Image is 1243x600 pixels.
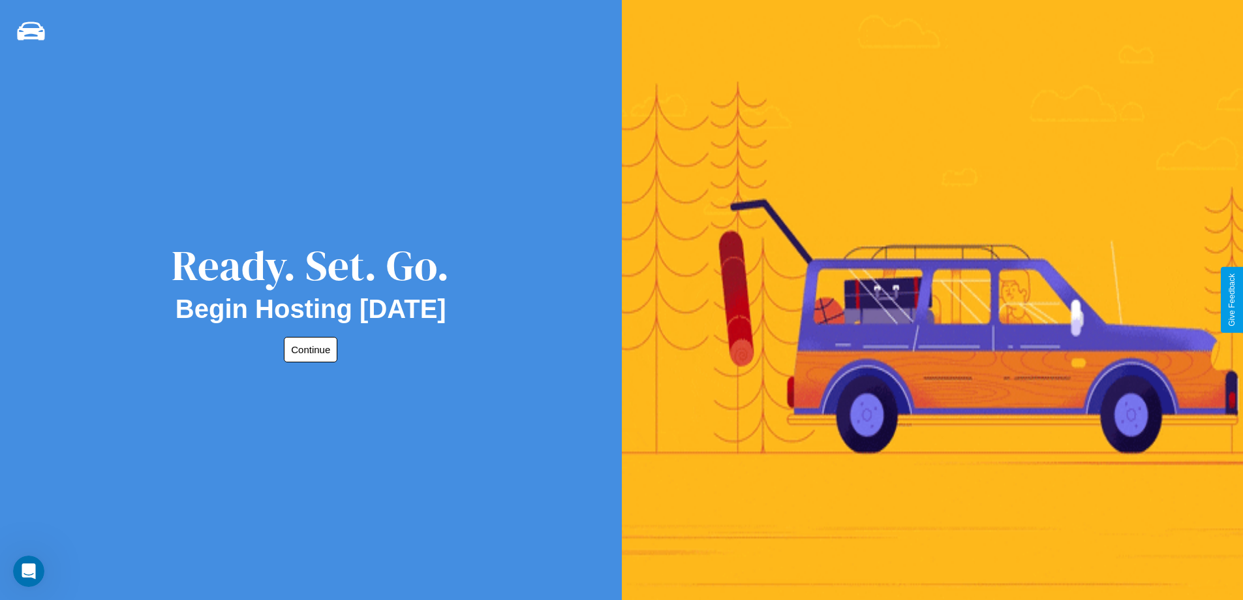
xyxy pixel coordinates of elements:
div: Give Feedback [1227,274,1236,326]
iframe: Intercom live chat [13,556,44,587]
h2: Begin Hosting [DATE] [176,294,446,324]
button: Continue [284,337,337,362]
div: Ready. Set. Go. [172,236,450,294]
